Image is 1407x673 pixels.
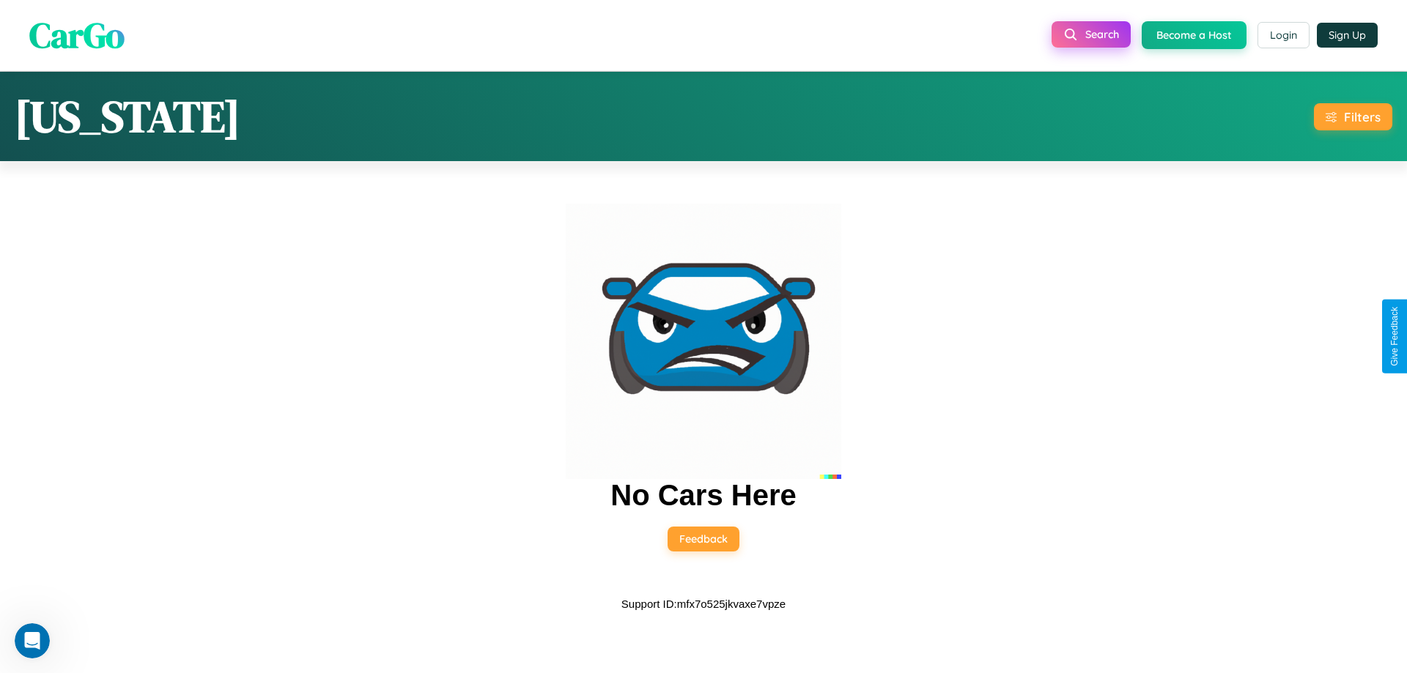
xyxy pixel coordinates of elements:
[1258,22,1310,48] button: Login
[1317,23,1378,48] button: Sign Up
[15,86,240,146] h1: [US_STATE]
[621,594,786,614] p: Support ID: mfx7o525jkvaxe7vpze
[1344,109,1381,124] div: Filters
[15,623,50,658] iframe: Intercom live chat
[1085,28,1119,41] span: Search
[566,204,841,479] img: car
[1314,103,1392,130] button: Filters
[29,11,125,59] span: CarGo
[668,527,739,551] button: Feedback
[1142,21,1247,49] button: Become a Host
[1389,307,1400,366] div: Give Feedback
[610,479,796,512] h2: No Cars Here
[1052,21,1131,48] button: Search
